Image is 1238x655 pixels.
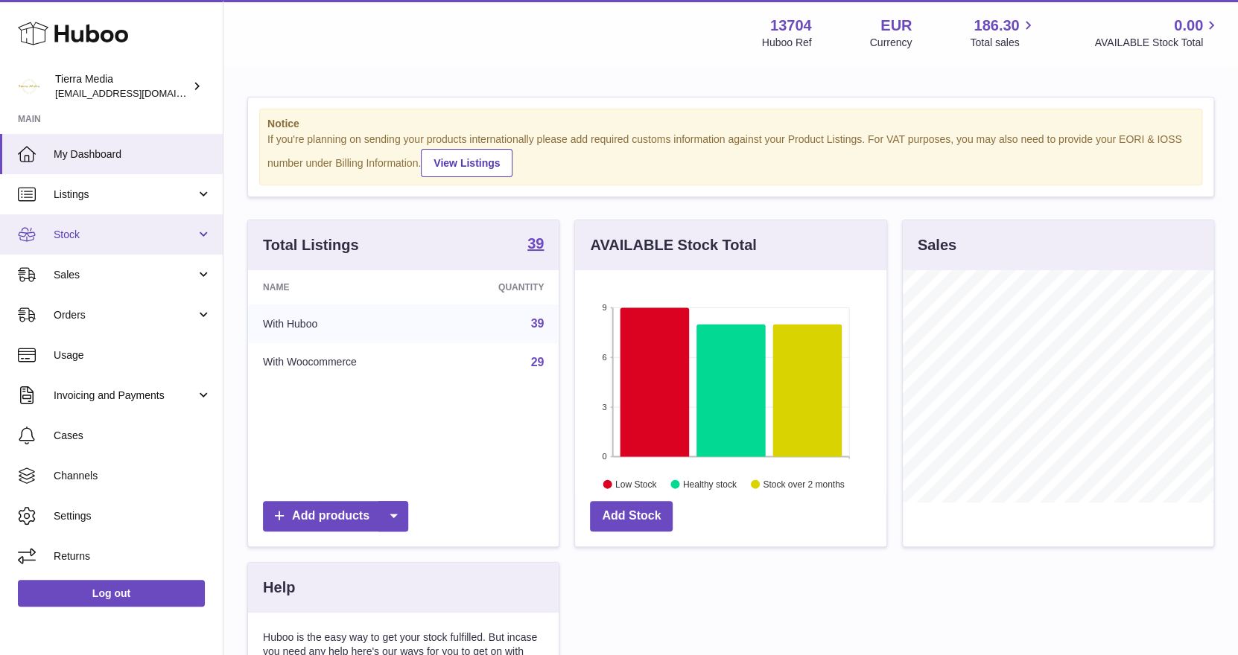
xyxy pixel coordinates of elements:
[54,188,196,202] span: Listings
[603,452,607,461] text: 0
[54,429,212,443] span: Cases
[531,356,545,368] a: 29
[770,16,812,36] strong: 13704
[970,16,1036,50] a: 186.30 Total sales
[762,36,812,50] div: Huboo Ref
[54,469,212,483] span: Channels
[54,348,212,362] span: Usage
[441,270,559,304] th: Quantity
[880,16,912,36] strong: EUR
[54,147,212,162] span: My Dashboard
[55,87,219,99] span: [EMAIL_ADDRESS][DOMAIN_NAME]
[55,72,189,100] div: Tierra Media
[615,479,657,489] text: Low Stock
[1174,16,1203,36] span: 0.00
[603,353,607,362] text: 6
[263,578,295,598] h3: Help
[974,16,1019,36] span: 186.30
[527,236,544,251] strong: 39
[590,235,756,255] h3: AVAILABLE Stock Total
[603,402,607,411] text: 3
[54,268,196,282] span: Sales
[1094,16,1220,50] a: 0.00 AVAILABLE Stock Total
[54,549,212,563] span: Returns
[54,308,196,322] span: Orders
[527,236,544,254] a: 39
[248,304,441,343] td: With Huboo
[18,75,40,98] img: hola.tierramedia@gmail.com
[54,389,196,403] span: Invoicing and Payments
[248,270,441,304] th: Name
[421,149,512,177] a: View Listings
[603,303,607,312] text: 9
[590,501,673,531] a: Add Stock
[18,580,205,607] a: Log out
[918,235,956,255] h3: Sales
[54,228,196,242] span: Stock
[248,343,441,382] td: With Woocommerce
[267,132,1194,177] div: If you're planning on sending your products internationally please add required customs informati...
[54,509,212,523] span: Settings
[683,479,737,489] text: Healthy stock
[263,501,408,531] a: Add products
[263,235,359,255] h3: Total Listings
[267,117,1194,131] strong: Notice
[764,479,845,489] text: Stock over 2 months
[531,317,545,330] a: 39
[970,36,1036,50] span: Total sales
[870,36,912,50] div: Currency
[1094,36,1220,50] span: AVAILABLE Stock Total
